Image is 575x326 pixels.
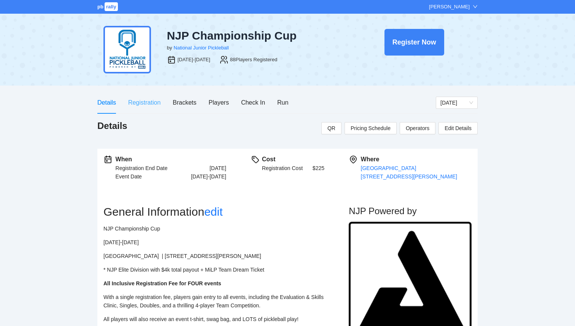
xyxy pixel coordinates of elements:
strong: All Inclusive Registration Fee for FOUR events [103,280,221,286]
div: Details [97,98,116,107]
p: With a single registration fee, players gain entry to all events, including the Evaluation & Skil... [103,293,332,310]
button: Register Now [384,29,444,56]
div: [DATE] [210,164,226,172]
h1: Details [97,120,127,132]
h2: NJP Powered by [349,205,472,217]
div: Cost [262,155,324,164]
p: [DATE]-[DATE] [103,238,332,246]
div: Brackets [173,98,196,107]
a: edit [204,205,222,218]
h2: General Information [103,205,349,219]
a: National Junior Pickleball [173,45,229,51]
p: [GEOGRAPHIC_DATA] | [STREET_ADDRESS][PERSON_NAME] [103,252,332,260]
p: All players will also receive an event t-shirt, swag bag, and LOTS of pickleball play! [103,315,332,323]
span: Edit Details [445,124,472,132]
a: [GEOGRAPHIC_DATA][STREET_ADDRESS][PERSON_NAME] [361,165,457,180]
h2: $ 225 [313,164,324,172]
span: Pricing Schedule [351,124,391,132]
p: NJP Championship Cup [103,224,332,233]
div: Registration End Date [116,164,168,172]
div: [DATE]-[DATE] [178,56,210,64]
div: Run [277,98,288,107]
span: rally [105,2,118,11]
img: njp-logo2.png [103,26,151,73]
div: 88 Players Registered [230,56,277,64]
div: When [116,155,226,164]
div: Check In [241,98,265,107]
button: Pricing Schedule [345,122,397,134]
div: Where [361,155,472,164]
button: Operators [400,122,435,134]
div: Registration Cost [262,164,303,172]
div: [DATE]-[DATE] [191,172,226,181]
p: * NJP Elite Division with $4k total payout + MiLP Team Dream Ticket [103,266,332,274]
button: QR [321,122,342,134]
span: down [473,4,478,9]
button: Edit Details [438,122,478,134]
span: QR [327,124,335,132]
div: Players [209,98,229,107]
div: by [167,44,172,52]
div: Event Date [116,172,142,181]
div: [PERSON_NAME] [429,3,470,11]
div: NJP Championship Cup [167,29,345,43]
div: Registration [128,98,160,107]
a: pbrally [97,4,119,10]
span: pb [97,4,103,10]
span: Operators [406,124,429,132]
span: Thursday [440,97,473,108]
